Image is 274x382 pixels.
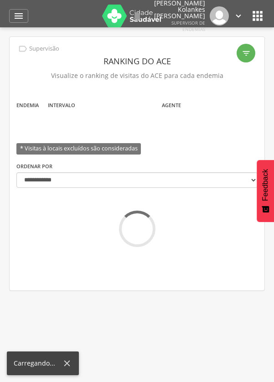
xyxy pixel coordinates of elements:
[250,9,265,23] i: 
[13,10,24,21] i: 
[233,6,243,26] a: 
[171,20,205,32] span: Supervisor de Endemias
[16,69,258,82] p: Visualize o ranking de visitas do ACE para cada endemia
[242,49,251,58] i: 
[261,169,269,201] span: Feedback
[18,44,28,54] i: 
[16,102,39,109] label: Endemia
[16,143,141,155] span: * Visitas à locais excluídos são consideradas
[16,53,258,69] header: Ranking do ACE
[132,10,143,21] i: 
[237,44,255,62] div: Filtro
[162,102,181,109] label: Agente
[9,9,28,23] a: 
[257,160,274,222] button: Feedback - Mostrar pesquisa
[132,6,143,26] a: 
[48,102,75,109] label: Intervalo
[29,45,59,52] p: Supervisão
[16,163,52,170] label: Ordenar por
[233,11,243,21] i: 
